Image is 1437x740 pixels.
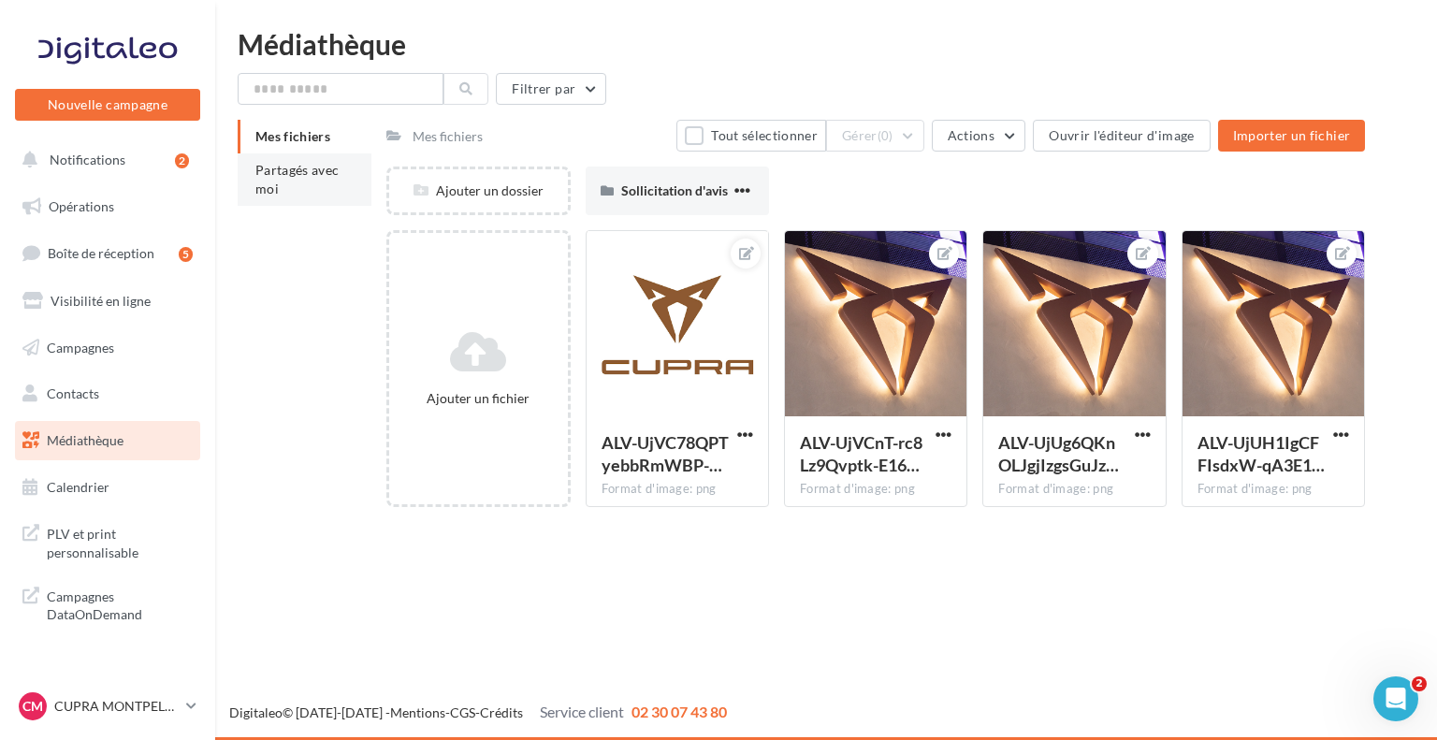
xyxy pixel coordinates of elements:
a: Mentions [390,704,445,720]
span: ALV-UjUH1IgCFFIsdxW-qA3E1JQw7AMHpqQ6WouC7Ibms_xKE_E9nT7t [1197,432,1325,475]
button: Notifications 2 [11,140,196,180]
span: CM [22,697,43,716]
span: Notifications [50,152,125,167]
div: Ajouter un fichier [397,389,559,408]
span: Opérations [49,198,114,214]
div: Format d'image: png [800,481,951,498]
span: Importer un fichier [1233,127,1351,143]
span: (0) [878,128,893,143]
span: Actions [948,127,994,143]
button: Importer un fichier [1218,120,1366,152]
div: Ajouter un dossier [389,181,567,200]
a: Campagnes DataOnDemand [11,576,204,631]
p: CUPRA MONTPELLIER [54,697,179,716]
span: Sollicitation d'avis [621,182,728,198]
span: © [DATE]-[DATE] - - - [229,704,727,720]
span: 02 30 07 43 80 [631,703,727,720]
a: Calendrier [11,468,204,507]
div: 5 [179,247,193,262]
a: CGS [450,704,475,720]
button: Filtrer par [496,73,606,105]
div: Format d'image: png [1197,481,1349,498]
button: Actions [932,120,1025,152]
button: Tout sélectionner [676,120,826,152]
button: Ouvrir l'éditeur d'image [1033,120,1210,152]
a: Digitaleo [229,704,283,720]
span: Service client [540,703,624,720]
span: Campagnes [47,339,114,355]
span: ALV-UjUg6QKnOLJgjIzgsGuJzp2BPJ1t55r0r-qPtybZoOMoPwXnXxL_ [998,432,1119,475]
span: Boîte de réception [48,245,154,261]
span: ALV-UjVC78QPTyebbRmWBP-C-50SzezjJgInn9HcOUHjhAg_TA61zVAC [602,432,729,475]
a: Opérations [11,187,204,226]
a: Boîte de réception5 [11,233,204,273]
button: Nouvelle campagne [15,89,200,121]
div: Format d'image: png [998,481,1150,498]
span: Médiathèque [47,432,123,448]
span: Campagnes DataOnDemand [47,584,193,624]
div: Format d'image: png [602,481,753,498]
a: PLV et print personnalisable [11,514,204,569]
span: Visibilité en ligne [51,293,151,309]
span: 2 [1412,676,1427,691]
button: Gérer(0) [826,120,924,152]
span: Contacts [47,385,99,401]
a: Médiathèque [11,421,204,460]
span: ALV-UjVCnT-rc8Lz9Qvptk-E16FyZ9MLEn7CUXvW9jrdp0XyxxtBxW_S [800,432,922,475]
span: Calendrier [47,479,109,495]
span: Partagés avec moi [255,162,340,196]
div: Médiathèque [238,30,1415,58]
iframe: Intercom live chat [1373,676,1418,721]
a: Crédits [480,704,523,720]
div: Mes fichiers [413,127,483,146]
a: Visibilité en ligne [11,282,204,321]
a: Campagnes [11,328,204,368]
a: CM CUPRA MONTPELLIER [15,689,200,724]
a: Contacts [11,374,204,414]
span: Mes fichiers [255,128,330,144]
span: PLV et print personnalisable [47,521,193,561]
div: 2 [175,153,189,168]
